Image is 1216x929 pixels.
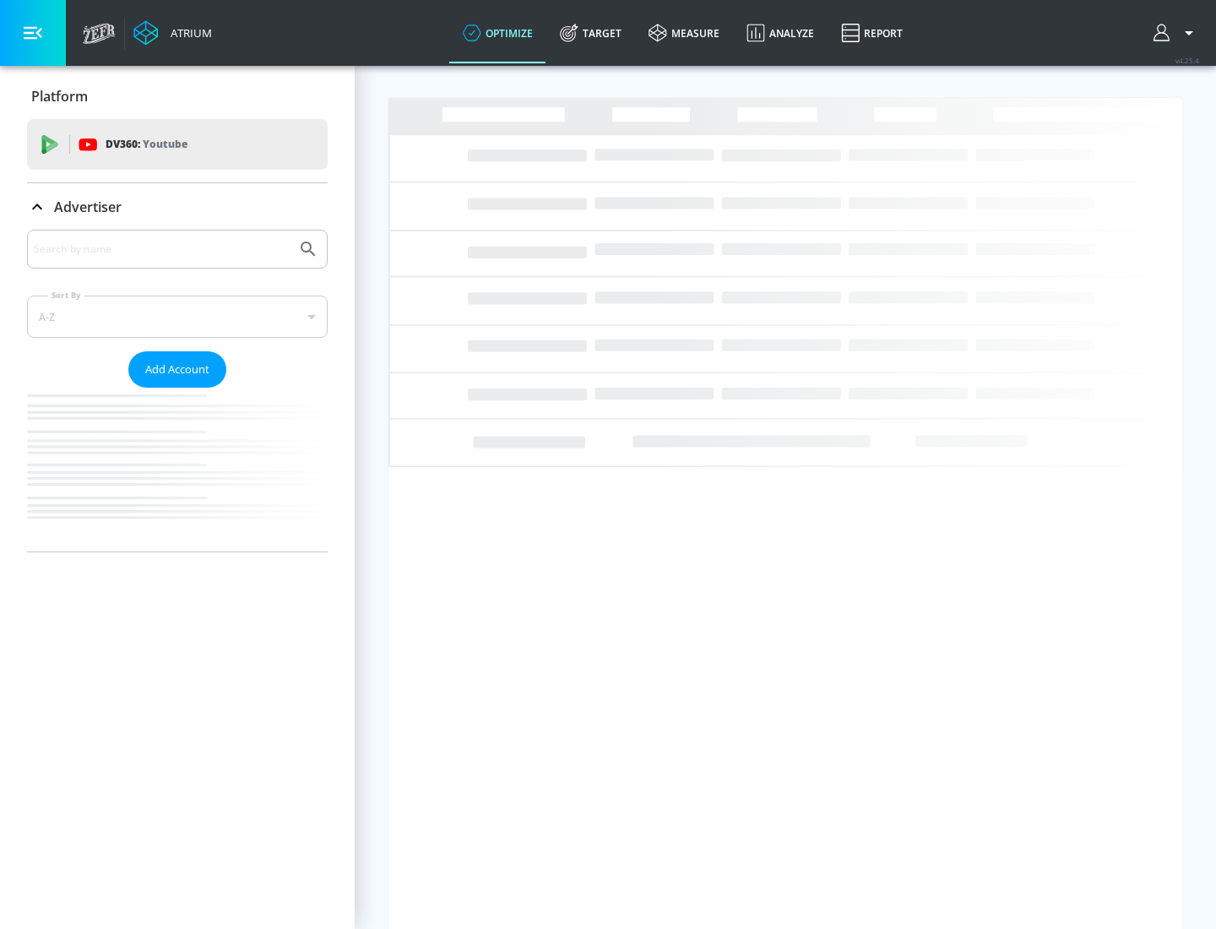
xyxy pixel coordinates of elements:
[27,119,328,170] div: DV360: Youtube
[34,238,290,260] input: Search by name
[106,135,187,154] p: DV360:
[828,3,916,63] a: Report
[635,3,733,63] a: measure
[145,360,209,379] span: Add Account
[27,296,328,338] div: A-Z
[733,3,828,63] a: Analyze
[31,87,88,106] p: Platform
[143,135,187,153] p: Youtube
[133,20,212,46] a: Atrium
[27,230,328,551] div: Advertiser
[48,290,84,301] label: Sort By
[1175,56,1199,65] span: v 4.25.4
[546,3,635,63] a: Target
[27,73,328,120] div: Platform
[54,198,122,216] p: Advertiser
[128,351,226,388] button: Add Account
[164,25,212,41] div: Atrium
[449,3,546,63] a: optimize
[27,388,328,551] nav: list of Advertiser
[27,183,328,231] div: Advertiser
